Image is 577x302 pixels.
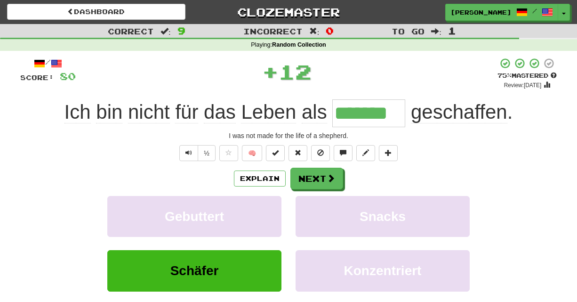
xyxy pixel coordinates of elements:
button: Edit sentence (alt+d) [356,145,375,161]
button: 🧠 [242,145,262,161]
span: [PERSON_NAME] [450,8,512,16]
button: Schäfer [107,250,281,291]
a: Clozemaster [200,4,378,20]
span: Snacks [360,209,406,224]
button: Discuss sentence (alt+u) [334,145,353,161]
button: Snacks [296,196,470,237]
button: Reset to 0% Mastered (alt+r) [288,145,307,161]
strong: Random Collection [272,41,326,48]
button: ½ [198,145,216,161]
small: Review: [DATE] [504,82,542,89]
div: Mastered [497,72,557,80]
button: Gebuttert [107,196,281,237]
span: : [309,27,320,35]
span: Gebuttert [165,209,224,224]
span: für [175,101,198,123]
span: geschaffen [411,101,507,123]
span: : [160,27,171,35]
span: Ich [64,101,91,123]
span: + [262,57,279,86]
button: Set this sentence to 100% Mastered (alt+m) [266,145,285,161]
span: Incorrect [243,26,303,36]
span: Schäfer [170,263,219,278]
span: 0 [326,25,334,36]
span: das [204,101,236,123]
a: [PERSON_NAME] / [445,4,558,21]
div: / [20,57,76,69]
div: Text-to-speech controls [177,145,216,161]
button: Add to collection (alt+a) [379,145,398,161]
button: Next [290,168,343,189]
button: Favorite sentence (alt+f) [219,145,238,161]
button: Ignore sentence (alt+i) [311,145,330,161]
button: Konzentriert [296,250,470,291]
span: / [532,8,537,14]
span: Correct [108,26,154,36]
span: Leben [241,101,296,123]
span: 1 [448,25,456,36]
span: Konzentriert [344,263,422,278]
span: 75 % [497,72,512,79]
span: nicht [128,101,170,123]
div: I was not made for the life of a shepherd. [20,131,557,140]
span: . [405,101,513,123]
span: bin [96,101,122,123]
span: als [302,101,327,123]
span: : [431,27,441,35]
a: Dashboard [7,4,185,20]
span: 9 [177,25,185,36]
button: Play sentence audio (ctl+space) [179,145,198,161]
span: 80 [60,70,76,82]
span: Score: [20,73,54,82]
button: Explain [234,171,286,187]
span: 12 [279,60,312,83]
span: To go [392,26,425,36]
